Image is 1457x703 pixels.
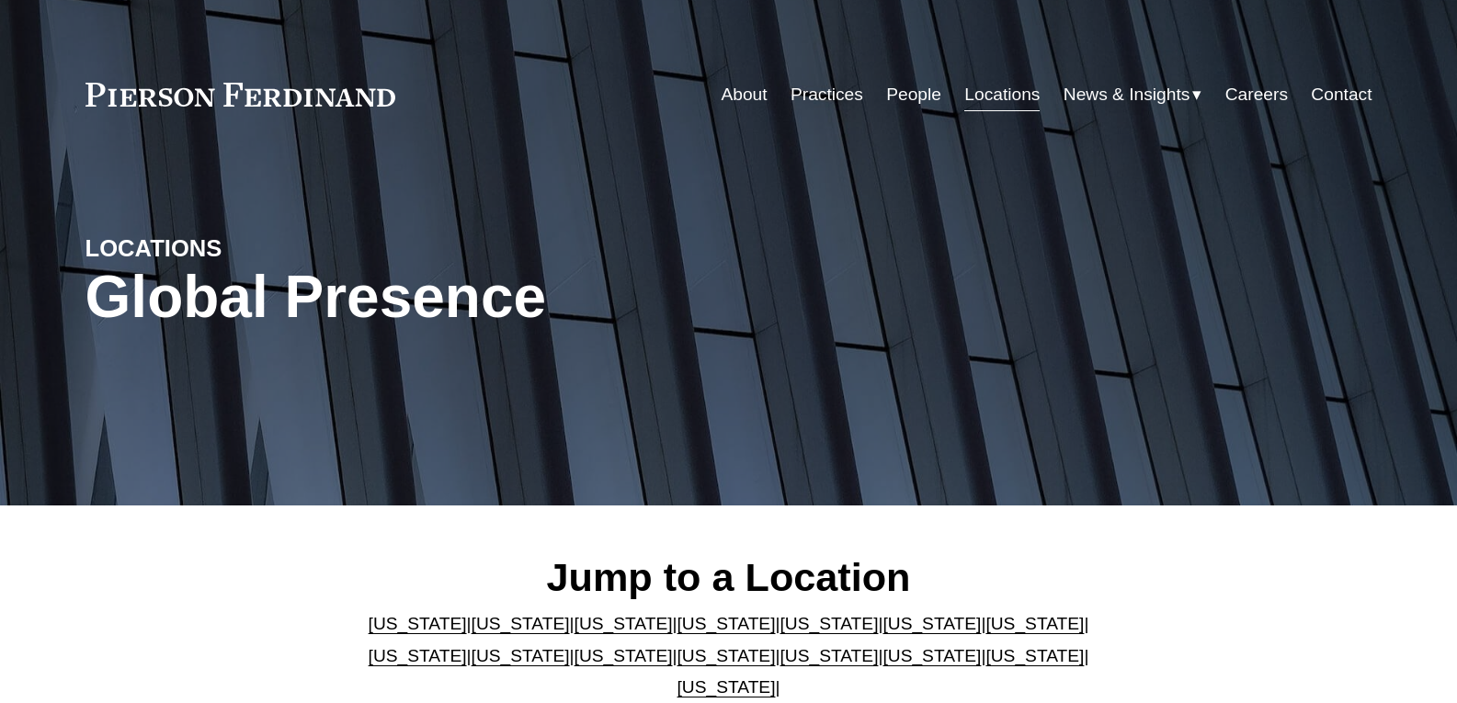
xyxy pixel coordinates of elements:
[369,646,467,665] a: [US_STATE]
[85,233,407,263] h4: LOCATIONS
[353,553,1104,601] h2: Jump to a Location
[1064,79,1190,111] span: News & Insights
[575,614,673,633] a: [US_STATE]
[780,614,878,633] a: [US_STATE]
[1064,77,1202,112] a: folder dropdown
[882,646,981,665] a: [US_STATE]
[677,614,776,633] a: [US_STATE]
[985,614,1084,633] a: [US_STATE]
[575,646,673,665] a: [US_STATE]
[677,677,776,697] a: [US_STATE]
[472,646,570,665] a: [US_STATE]
[721,77,767,112] a: About
[791,77,863,112] a: Practices
[677,646,776,665] a: [US_STATE]
[472,614,570,633] a: [US_STATE]
[780,646,878,665] a: [US_STATE]
[1225,77,1288,112] a: Careers
[1311,77,1372,112] a: Contact
[964,77,1040,112] a: Locations
[85,264,943,331] h1: Global Presence
[985,646,1084,665] a: [US_STATE]
[369,614,467,633] a: [US_STATE]
[886,77,941,112] a: People
[882,614,981,633] a: [US_STATE]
